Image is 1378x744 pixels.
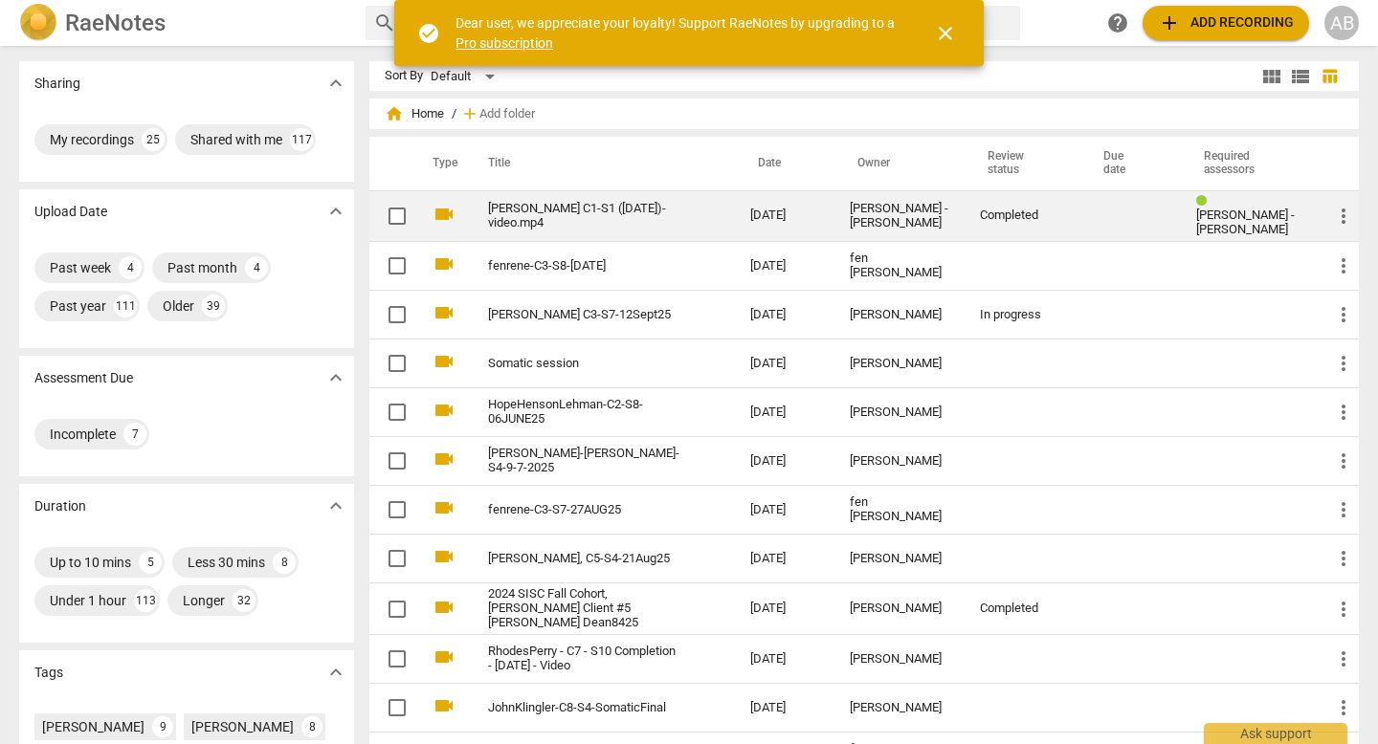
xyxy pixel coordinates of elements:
td: [DATE] [735,339,834,388]
span: table_chart [1321,67,1339,85]
span: videocam [433,448,456,470]
span: expand_more [324,366,347,389]
span: more_vert [1332,254,1355,277]
button: Table view [1315,62,1344,91]
span: help [1106,11,1129,34]
span: home [385,104,404,123]
button: Close [922,11,968,56]
span: view_list [1289,65,1312,88]
td: [DATE] [735,291,834,339]
td: [DATE] [735,684,834,733]
span: more_vert [1332,401,1355,424]
td: [DATE] [735,635,834,684]
span: videocam [433,203,456,226]
div: 4 [119,256,142,279]
td: [DATE] [735,535,834,583]
button: Show more [322,658,350,687]
span: more_vert [1332,352,1355,375]
a: 2024 SISC Fall Cohort, [PERSON_NAME] Client #5 [PERSON_NAME] Dean8425 [488,587,681,630]
span: more_vert [1332,647,1355,670]
span: videocam [433,545,456,568]
div: 113 [134,589,157,612]
a: HopeHensonLehman-C2-S8-06JUNE25 [488,398,681,427]
span: add [460,104,479,123]
div: Incomplete [50,425,116,444]
a: Help [1100,6,1135,40]
div: [PERSON_NAME] [850,405,949,420]
span: / [452,107,456,121]
button: List view [1286,62,1315,91]
div: Default [431,61,501,92]
div: [PERSON_NAME] [850,602,949,616]
div: fen [PERSON_NAME] [850,252,949,280]
span: expand_more [324,661,347,684]
th: Due date [1080,137,1181,190]
div: Up to 10 mins [50,553,131,572]
span: more_vert [1332,598,1355,621]
button: AB [1324,6,1359,40]
span: more_vert [1332,696,1355,719]
div: Shared with me [190,130,282,149]
td: [DATE] [735,242,834,291]
div: [PERSON_NAME] [850,552,949,566]
p: Assessment Due [34,368,133,388]
div: Past year [50,296,106,316]
div: [PERSON_NAME] [850,652,949,667]
div: [PERSON_NAME] [850,357,949,371]
div: Past month [167,258,237,277]
div: Dear user, we appreciate your loyalty! Support RaeNotes by upgrading to a [456,13,900,53]
div: Longer [183,591,225,610]
a: [PERSON_NAME] C1-S1 ([DATE])-video.mp4 [488,202,681,230]
h2: RaeNotes [65,10,166,36]
button: Show more [322,492,350,520]
a: fenrene-C3-S8-[DATE] [488,259,681,274]
div: [PERSON_NAME] [850,308,949,322]
span: videocam [433,694,456,717]
img: Logo [19,4,57,42]
button: Show more [322,69,350,98]
span: view_module [1260,65,1283,88]
span: videocam [433,350,456,373]
span: more_vert [1332,498,1355,521]
span: close [934,22,957,45]
span: Add recording [1158,11,1294,34]
td: [DATE] [735,437,834,486]
div: Completed [980,602,1065,616]
span: [PERSON_NAME] - [PERSON_NAME] [1196,208,1295,236]
div: 7 [123,423,146,446]
div: Past week [50,258,111,277]
a: JohnKlingler-C8-S4-SomaticFinal [488,701,681,715]
button: Tile view [1257,62,1286,91]
span: more_vert [1332,547,1355,570]
div: [PERSON_NAME] - [PERSON_NAME] [850,202,949,230]
a: [PERSON_NAME]-[PERSON_NAME]-S4-9-7-2025 [488,447,681,475]
td: [DATE] [735,388,834,437]
span: expand_more [324,200,347,223]
td: [DATE] [735,190,834,242]
div: 9 [152,716,173,737]
div: Under 1 hour [50,591,126,610]
span: add [1158,11,1181,34]
a: [PERSON_NAME] C3-S7-12Sept25 [488,308,681,322]
span: Home [385,104,444,123]
th: Date [735,137,834,190]
div: 39 [202,295,225,317]
div: Ask support [1204,723,1347,744]
div: 117 [290,128,313,151]
span: videocam [433,496,456,519]
span: Review status: completed [1196,194,1214,208]
p: Tags [34,663,63,683]
div: 5 [139,551,162,574]
a: Pro subscription [456,35,553,51]
div: [PERSON_NAME] [191,717,294,736]
div: [PERSON_NAME] [850,454,949,469]
th: Type [417,137,465,190]
a: LogoRaeNotes [19,4,350,42]
div: In progress [980,308,1065,322]
div: Sort By [385,69,423,83]
div: [PERSON_NAME] [850,701,949,715]
p: Upload Date [34,202,107,222]
span: Add folder [479,107,535,121]
div: Less 30 mins [188,553,265,572]
th: Title [465,137,735,190]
